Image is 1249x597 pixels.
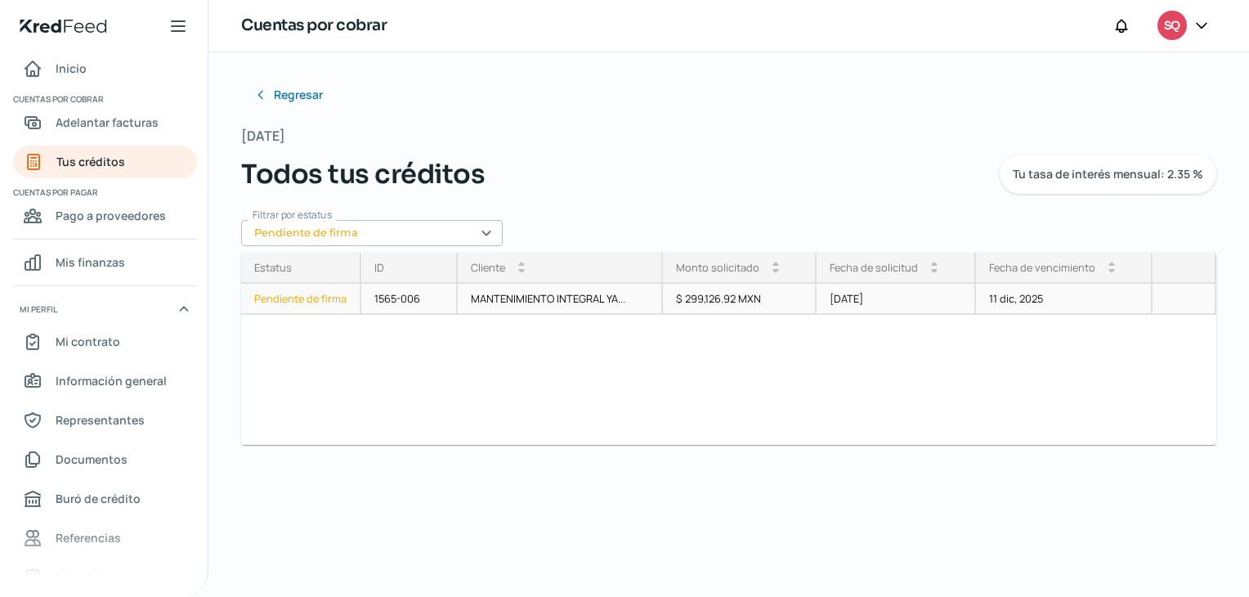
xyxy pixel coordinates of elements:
div: Fecha de solicitud [830,260,918,275]
span: Mis finanzas [56,252,125,272]
a: Buró de crédito [13,483,197,515]
div: [DATE] [817,284,975,315]
div: 11 dic, 2025 [976,284,1153,315]
span: Tu tasa de interés mensual: 2.35 % [1013,168,1203,180]
i: arrow_drop_down [1108,267,1115,274]
a: Pago a proveedores [13,200,197,232]
span: Adelantar facturas [56,112,159,132]
span: SQ [1164,16,1180,36]
a: Representantes [13,404,197,437]
button: Regresar [241,79,336,111]
span: Representantes [56,410,145,430]
a: Industria [13,561,197,594]
span: Información general [56,370,167,391]
a: Referencias [13,522,197,554]
div: Cliente [471,260,505,275]
h1: Cuentas por cobrar [241,14,387,38]
a: Información general [13,365,197,397]
span: Tus créditos [56,151,125,172]
a: Mi contrato [13,325,197,358]
span: [DATE] [241,124,285,148]
a: Inicio [13,52,197,85]
div: Estatus [254,260,292,275]
span: Cuentas por pagar [13,185,195,200]
span: Inicio [56,58,87,79]
div: $ 299,126.92 MXN [663,284,817,315]
a: Documentos [13,443,197,476]
div: ID [374,260,384,275]
span: Pago a proveedores [56,205,166,226]
span: Industria [56,567,106,587]
i: arrow_drop_down [931,267,938,274]
a: Adelantar facturas [13,106,197,139]
span: Regresar [274,89,323,101]
span: Mi perfil [20,302,57,316]
i: arrow_drop_down [772,267,779,274]
span: Cuentas por cobrar [13,92,195,106]
div: Fecha de vencimiento [989,260,1095,275]
span: Buró de crédito [56,488,141,509]
span: Filtrar por estatus [253,208,332,222]
div: Monto solicitado [676,260,759,275]
span: Referencias [56,527,121,548]
div: 1565-006 [361,284,458,315]
span: Documentos [56,449,128,469]
span: Mi contrato [56,331,120,352]
i: arrow_drop_down [518,267,525,274]
a: Mis finanzas [13,246,197,279]
a: Pendiente de firma [241,284,361,315]
a: Tus créditos [13,146,197,178]
div: MANTENIMIENTO INTEGRAL YA... [458,284,663,315]
span: Todos tus créditos [241,155,485,194]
